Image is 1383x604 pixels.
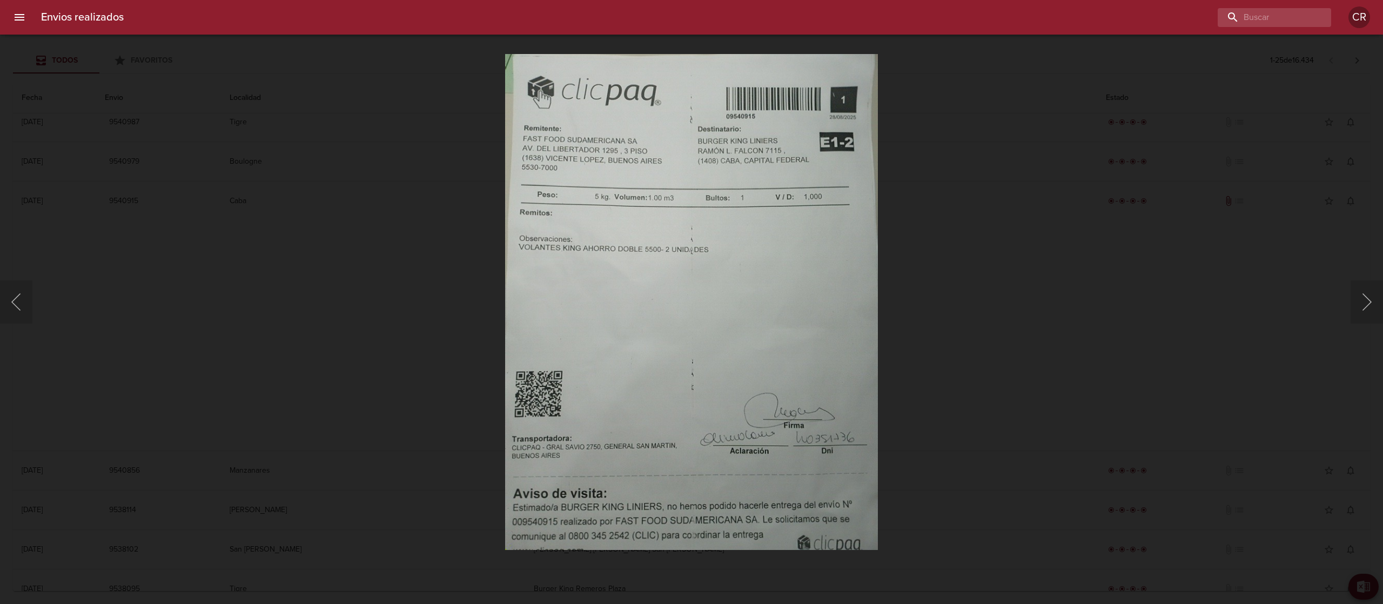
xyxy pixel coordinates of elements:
[1348,6,1370,28] div: CR
[1351,280,1383,324] button: Siguiente
[6,4,32,30] button: menu
[41,9,124,26] h6: Envios realizados
[1348,6,1370,28] div: Abrir información de usuario
[1218,8,1313,27] input: buscar
[505,54,877,551] img: Image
